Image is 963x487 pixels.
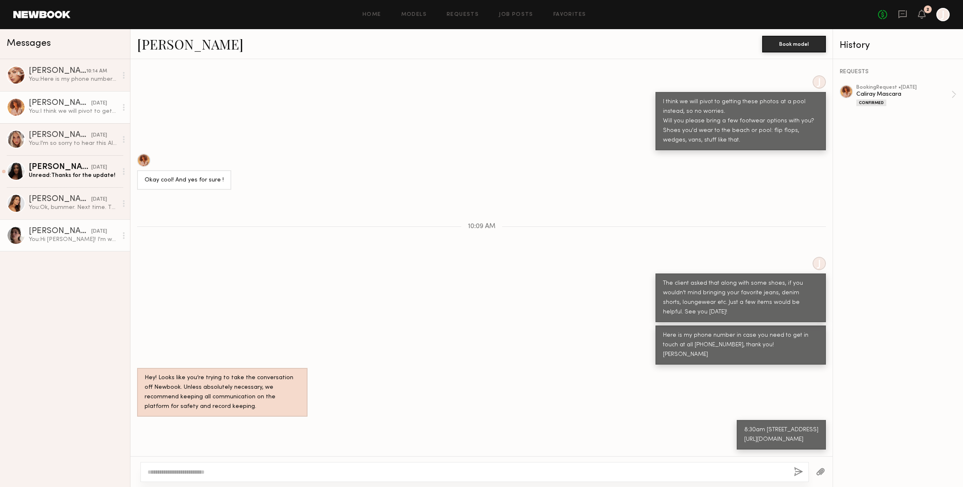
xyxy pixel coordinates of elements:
[29,75,118,83] div: You: Here is my phone number in case you need to get in touch at all [PHONE_NUMBER], thank you! [...
[29,227,91,236] div: [PERSON_NAME]
[145,373,300,412] div: Hey! Looks like you’re trying to take the conversation off Newbook. Unless absolutely necessary, ...
[91,164,107,171] div: [DATE]
[762,36,826,52] button: Book model
[744,425,818,445] div: 8:30am [STREET_ADDRESS] [URL][DOMAIN_NAME]
[840,69,956,75] div: REQUESTS
[29,195,91,204] div: [PERSON_NAME]
[29,107,118,115] div: You: I think we will pivot to getting these photos at a pool instead, so no worries. Will you ple...
[137,35,243,53] a: [PERSON_NAME]
[29,139,118,147] div: You: I'm so sorry to hear this Allea. Wishing you and your family the best.
[663,331,818,360] div: Here is my phone number in case you need to get in touch at all [PHONE_NUMBER], thank you! [PERSO...
[29,236,118,243] div: You: Hi [PERSON_NAME]! I'm writing on behalf of makeup brand caliray. We are interested in hiring...
[840,41,956,50] div: History
[7,39,51,48] span: Messages
[762,40,826,47] a: Book model
[447,12,479,17] a: Requests
[29,204,118,211] div: You: Ok, bummer. Next time. Thanks!
[856,99,886,106] div: Confirmed
[91,99,107,107] div: [DATE]
[29,163,91,171] div: [PERSON_NAME]
[401,12,427,17] a: Models
[91,196,107,204] div: [DATE]
[29,67,86,75] div: [PERSON_NAME]
[29,99,91,107] div: [PERSON_NAME]
[29,131,91,139] div: [PERSON_NAME]
[663,97,818,145] div: I think we will pivot to getting these photos at a pool instead, so no worries. Will you please b...
[468,223,495,230] span: 10:09 AM
[145,176,224,185] div: Okay cool! And yes for sure !
[499,12,533,17] a: Job Posts
[363,12,381,17] a: Home
[663,279,818,317] div: The client asked that along with some shoes, if you wouldn't mind bringing your favorite jeans, d...
[29,171,118,179] div: Unread: Thanks for the update!
[91,132,107,139] div: [DATE]
[86,67,107,75] div: 10:14 AM
[926,7,929,12] div: 2
[91,228,107,236] div: [DATE]
[553,12,586,17] a: Favorites
[936,8,950,21] a: J
[856,85,956,106] a: bookingRequest •[DATE]Caliray MascaraConfirmed
[856,90,951,98] div: Caliray Mascara
[856,85,951,90] div: booking Request • [DATE]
